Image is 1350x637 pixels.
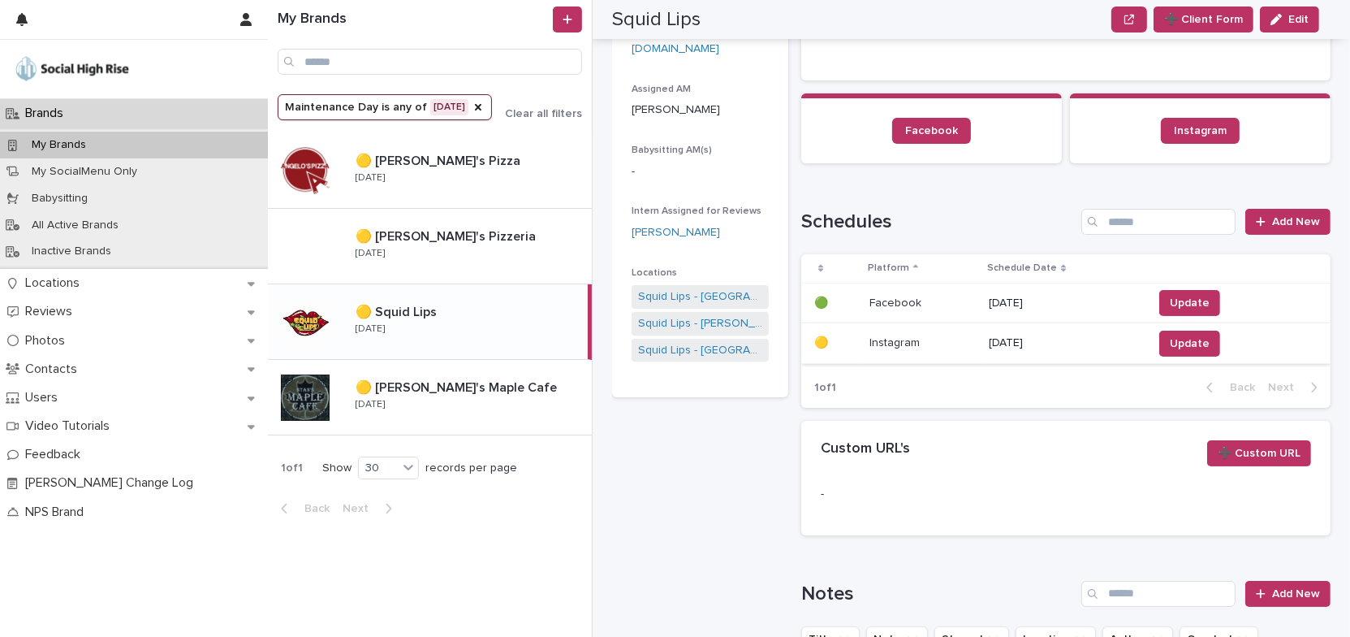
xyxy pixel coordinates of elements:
p: [DATE] [356,248,385,259]
p: Instagram [869,333,923,350]
p: 1 of 1 [268,448,316,488]
span: Add New [1272,588,1320,600]
p: 🟡 [PERSON_NAME]'s Maple Cafe [356,377,560,396]
p: Contacts [19,362,90,377]
span: Babysitting AM(s) [632,145,712,155]
p: [PERSON_NAME] [632,102,769,119]
p: My Brands [19,138,99,152]
p: [DATE] [356,399,385,410]
button: Update [1159,290,1220,316]
p: 1 of 1 [801,368,849,408]
button: Next [1262,380,1331,395]
span: Facebook [905,125,958,136]
p: All Active Brands [19,219,132,232]
button: Edit [1260,6,1319,32]
span: Add New [1272,216,1320,227]
p: Locations [19,275,93,291]
span: Update [1170,295,1210,311]
a: 🟡 [PERSON_NAME]'s Pizza🟡 [PERSON_NAME]'s Pizza [DATE] [268,133,592,209]
a: Squid Lips - [PERSON_NAME] [638,315,762,332]
p: [PERSON_NAME] Change Log [19,475,206,491]
p: Users [19,390,71,405]
p: Facebook [869,293,925,310]
p: - [821,486,971,503]
p: Show [322,461,352,475]
p: 🟢 [814,293,831,310]
p: 🟡 [814,333,831,350]
p: [DATE] [989,297,1140,310]
p: [DATE] [989,336,1140,350]
h1: Schedules [801,210,1075,234]
a: 🟡 [PERSON_NAME]'s Pizzeria🟡 [PERSON_NAME]'s Pizzeria [DATE] [268,209,592,284]
span: Next [1268,382,1304,393]
p: Photos [19,333,78,349]
p: Reviews [19,304,85,319]
div: 30 [359,460,398,477]
button: ➕ Custom URL [1207,440,1311,466]
h2: Squid Lips [612,8,701,32]
p: NPS Brand [19,505,97,520]
p: [DATE] [356,323,385,335]
a: 🟡 [PERSON_NAME]'s Maple Cafe🟡 [PERSON_NAME]'s Maple Cafe [DATE] [268,360,592,435]
a: Instagram [1161,118,1240,144]
p: Schedule Date [987,259,1057,277]
span: Back [1220,382,1255,393]
span: ➕ Custom URL [1218,445,1300,461]
input: Search [1081,209,1236,235]
span: ➕ Client Form [1164,11,1243,28]
h1: Notes [801,583,1075,606]
a: Add New [1245,209,1331,235]
p: Platform [868,259,909,277]
p: Brands [19,106,76,121]
a: Squid Lips - [GEOGRAPHIC_DATA] [638,288,762,305]
span: Instagram [1174,125,1227,136]
span: Locations [632,268,677,278]
p: 🟡 [PERSON_NAME]'s Pizza [356,150,524,169]
span: Clear all filters [505,108,582,119]
h2: Custom URL's [821,440,910,458]
p: - [632,163,769,180]
input: Search [1081,581,1236,607]
span: Assigned AM [632,84,691,94]
span: Back [295,503,330,514]
tr: 🟢🟢 FacebookFacebook [DATE]Update [801,283,1331,323]
button: Back [1193,380,1262,395]
img: o5DnuTxEQV6sW9jFYBBf [13,53,132,85]
button: Clear all filters [492,108,582,119]
p: records per page [425,461,517,475]
p: Inactive Brands [19,245,124,258]
a: Add New [1245,581,1331,607]
a: Facebook [892,118,971,144]
a: [PERSON_NAME] [632,224,720,241]
p: 🟡 Squid Lips [356,301,440,320]
p: Video Tutorials [19,418,123,434]
span: Edit [1288,14,1309,25]
span: Next [343,503,378,514]
button: Back [268,501,336,516]
p: Feedback [19,447,93,462]
h1: My Brands [278,11,550,28]
a: Squid Lips - [GEOGRAPHIC_DATA] [638,342,762,359]
p: Babysitting [19,192,101,206]
tr: 🟡🟡 InstagramInstagram [DATE]Update [801,323,1331,364]
span: Intern Assigned for Reviews [632,206,761,216]
button: ➕ Client Form [1154,6,1253,32]
button: Update [1159,331,1220,357]
span: Update [1170,336,1210,352]
input: Search [278,49,582,75]
button: Maintenance Day [278,94,492,120]
p: [DATE] [356,172,385,184]
p: 🟡 [PERSON_NAME]'s Pizzeria [356,226,539,245]
button: Next [336,501,405,516]
a: 🟡 Squid Lips🟡 Squid Lips [DATE] [268,284,592,360]
p: My SocialMenu Only [19,165,150,179]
